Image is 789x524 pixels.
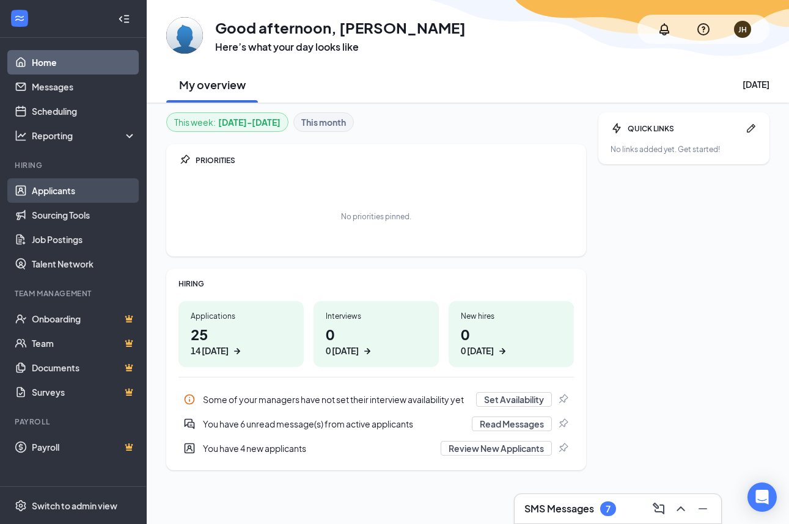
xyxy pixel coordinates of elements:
[651,501,666,516] svg: ComposeMessage
[118,13,130,25] svg: Collapse
[611,144,757,155] div: No links added yet. Get started!
[203,442,433,454] div: You have 4 new applicants
[218,115,281,129] b: [DATE] - [DATE]
[178,387,574,412] div: Some of your managers have not set their interview availability yet
[557,442,569,454] svg: Pin
[449,301,574,367] a: New hires00 [DATE]ArrowRight
[524,502,594,515] h3: SMS Messages
[191,324,292,357] h1: 25
[326,344,359,357] div: 0 [DATE]
[178,412,574,436] a: DoubleChatActiveYou have 6 unread message(s) from active applicantsRead MessagesPin
[361,345,373,357] svg: ArrowRight
[32,331,136,355] a: TeamCrown
[179,77,246,92] h2: My overview
[648,499,667,519] button: ComposeMessage
[178,436,574,460] div: You have 4 new applicants
[341,211,411,222] div: No priorities pinned.
[215,40,466,54] h3: Here’s what your day looks like
[231,345,243,357] svg: ArrowRight
[441,441,552,456] button: Review New Applicants
[670,499,689,519] button: ChevronUp
[178,301,304,367] a: Applications2514 [DATE]ArrowRight
[178,387,574,412] a: InfoSome of your managers have not set their interview availability yetSet AvailabilityPin
[203,393,469,406] div: Some of your managers have not set their interview availability yet
[32,75,136,99] a: Messages
[32,252,136,276] a: Talent Network
[32,380,136,404] a: SurveysCrown
[326,311,427,321] div: Interviews
[183,393,196,406] svg: Info
[32,50,136,75] a: Home
[557,418,569,430] svg: Pin
[15,160,134,170] div: Hiring
[557,393,569,406] svg: Pin
[738,24,747,35] div: JH
[183,442,196,454] svg: UserEntity
[32,307,136,331] a: OnboardingCrown
[15,129,27,142] svg: Analysis
[15,288,134,299] div: Team Management
[326,324,427,357] h1: 0
[191,311,292,321] div: Applications
[611,122,623,134] svg: Bolt
[476,392,552,407] button: Set Availability
[13,12,26,24] svg: WorkstreamLogo
[174,115,281,129] div: This week :
[166,17,203,54] img: Jim Hallers
[178,412,574,436] div: You have 6 unread message(s) from active applicants
[692,499,711,519] button: Minimize
[745,122,757,134] svg: Pen
[32,435,136,459] a: PayrollCrown
[314,301,439,367] a: Interviews00 [DATE]ArrowRight
[673,501,688,516] svg: ChevronUp
[696,22,711,37] svg: QuestionInfo
[32,227,136,252] a: Job Postings
[743,78,769,90] div: [DATE]
[15,417,134,427] div: Payroll
[183,418,196,430] svg: DoubleChatActive
[695,501,710,516] svg: Minimize
[203,418,464,430] div: You have 6 unread message(s) from active applicants
[32,500,117,512] div: Switch to admin view
[32,99,136,123] a: Scheduling
[496,345,508,357] svg: ArrowRight
[657,22,672,37] svg: Notifications
[32,129,137,142] div: Reporting
[747,482,777,512] div: Open Intercom Messenger
[178,436,574,460] a: UserEntityYou have 4 new applicantsReview New ApplicantsPin
[461,344,494,357] div: 0 [DATE]
[32,178,136,203] a: Applicants
[178,278,574,289] div: HIRING
[32,203,136,227] a: Sourcing Tools
[15,500,27,512] svg: Settings
[191,344,229,357] div: 14 [DATE]
[472,417,552,431] button: Read Messages
[606,504,611,514] div: 7
[178,154,191,166] svg: Pin
[196,155,574,166] div: PRIORITIES
[461,324,562,357] h1: 0
[215,17,466,38] h1: Good afternoon, [PERSON_NAME]
[301,115,346,129] b: This month
[32,355,136,380] a: DocumentsCrown
[461,311,562,321] div: New hires
[628,123,740,134] div: QUICK LINKS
